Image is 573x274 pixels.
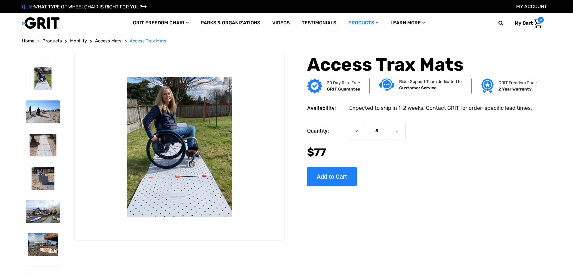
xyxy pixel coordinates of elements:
[481,79,494,94] img: Grit freedom
[307,146,326,159] span: $77
[26,233,60,256] img: Access Trax Mats
[26,100,60,123] img: Access Trax Mats
[22,4,146,10] a: QUIZ:WHAT TYPE OF WHEELCHAIR IS RIGHT FOR YOU?
[38,57,51,64] button: Go to slide 6 of 6
[399,79,462,85] p: Rider Support Team dedicated to
[22,38,34,44] span: Home
[22,17,60,29] img: GRIT All-Terrain Wheelchair and Mobility Equipment
[349,104,532,112] dd: Expected to ship in 1-2 weeks. Contact GRIT for order-specific lead times.
[70,38,87,45] a: Mobility
[70,38,87,44] span: Mobility
[22,38,551,45] nav: Breadcrumb
[130,38,166,45] a: Access Trax Mats
[538,17,544,23] span: 0
[26,167,60,190] img: Access Trax Mats
[516,4,547,9] a: Account
[26,200,60,223] img: Access Trax Mats
[515,20,533,26] span: My Cart
[327,87,360,92] strong: GRIT Guarantee
[307,79,322,94] img: GRIT Guarantee
[498,87,531,92] strong: 2 Year Warranty
[42,38,62,44] span: Products
[42,38,62,45] a: Products
[95,38,122,44] span: Access Mats
[399,85,436,91] strong: Customer Service
[26,67,60,90] img: Access Trax Mats
[534,19,542,28] img: Cart
[307,54,535,75] h1: Access Trax Mats
[127,13,195,33] a: GRIT Freedom Chair
[307,122,345,140] label: Quantity:
[327,80,360,86] p: 30 Day Risk-Free
[342,13,384,33] a: Products
[130,38,166,44] span: Access Trax Mats
[195,13,266,33] a: Parks & Organizations
[22,4,34,10] span: QUIZ:
[384,13,431,33] a: Learn More
[75,77,284,217] img: Access Trax Mats
[510,17,544,29] a: Cart with 0 items
[296,13,342,33] a: Testimonials
[307,167,357,186] input: Add to Cart
[379,79,394,91] img: Customer service
[22,38,34,45] a: Home
[26,134,60,157] img: Access Trax Mats
[266,13,296,33] a: Videos
[501,17,510,29] input: Search
[498,80,537,86] p: GRIT Freedom Chair
[95,38,122,45] a: Access Mats
[307,104,345,112] dt: Availability:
